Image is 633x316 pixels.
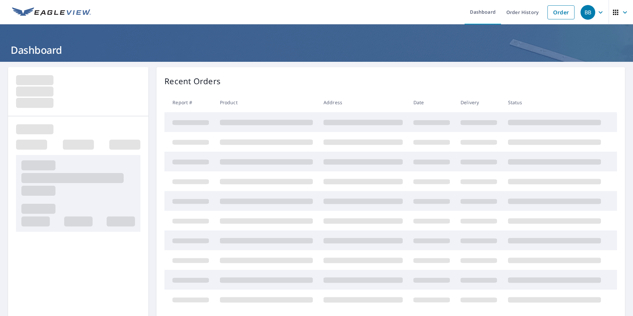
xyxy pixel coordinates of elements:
p: Recent Orders [164,75,221,87]
th: Date [408,93,455,112]
th: Status [503,93,606,112]
h1: Dashboard [8,43,625,57]
th: Report # [164,93,214,112]
div: BB [581,5,595,20]
img: EV Logo [12,7,91,17]
th: Product [215,93,318,112]
th: Address [318,93,408,112]
th: Delivery [455,93,502,112]
a: Order [547,5,575,19]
